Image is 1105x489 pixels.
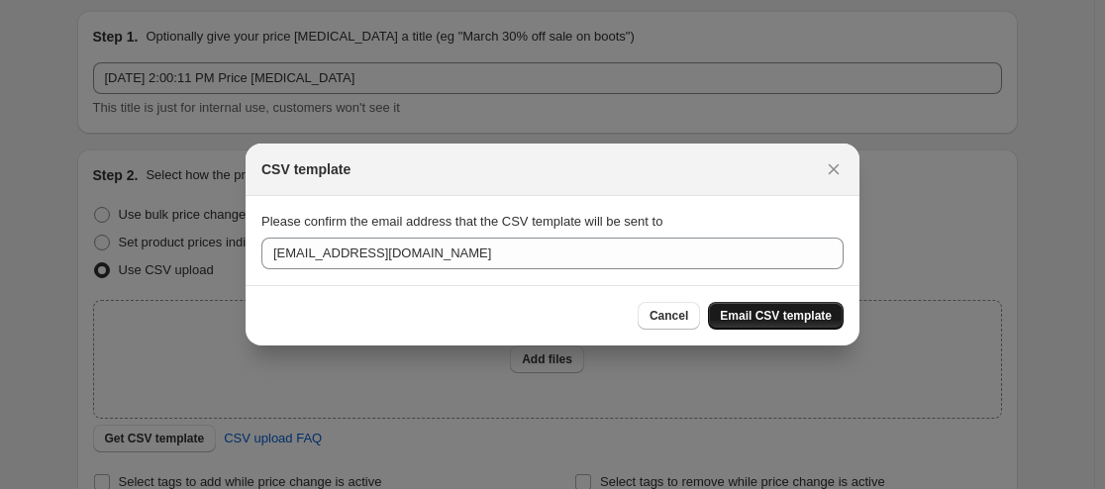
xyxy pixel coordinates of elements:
[720,308,832,324] span: Email CSV template
[261,214,662,229] span: Please confirm the email address that the CSV template will be sent to
[650,308,688,324] span: Cancel
[820,155,848,183] button: Close
[261,159,351,179] h2: CSV template
[708,302,844,330] button: Email CSV template
[638,302,700,330] button: Cancel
